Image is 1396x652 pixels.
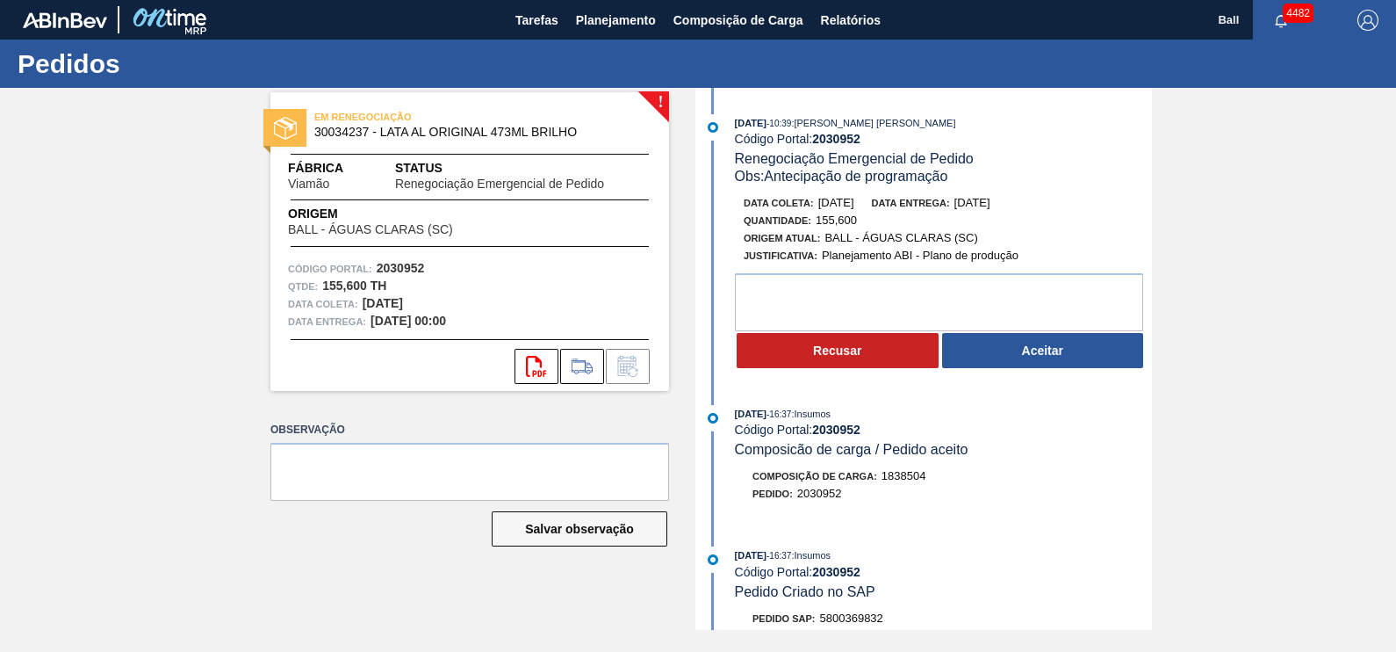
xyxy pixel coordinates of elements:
span: Origem [288,205,503,223]
span: Pedido Criado no SAP [735,584,875,599]
strong: [DATE] [363,296,403,310]
span: Pedido SAP: [752,613,816,624]
span: : [PERSON_NAME] [PERSON_NAME] [791,118,955,128]
strong: 2030952 [812,423,860,437]
img: atual [708,413,718,424]
button: Notificações [1253,8,1309,33]
label: Observação [270,417,669,443]
button: Recusar [737,333,939,368]
span: Relatórios [821,10,881,31]
span: Tarefas [515,10,558,31]
span: Composição de Carga : [752,471,877,482]
h1: Pedidos [18,54,329,74]
span: Obs: Antecipação de programação [735,169,948,184]
span: - 16:37 [766,551,791,561]
span: Data entrega: [288,313,366,330]
img: TNhmsLtSVTkK8tSr43FrP2fwEKptu5GPRR3wAAAABJRU5ErkJggg== [23,12,107,28]
span: Planejamento [576,10,656,31]
span: Data entrega: [872,198,950,208]
span: Planejamento ABI - Plano de produção [822,249,1018,262]
span: [DATE] [818,196,854,209]
span: Renegociação Emergencial de Pedido [395,177,604,191]
span: Renegociação Emergencial de Pedido [735,151,974,166]
span: 10 [846,629,858,642]
span: 2030952 [797,487,842,500]
span: [DATE] [954,196,990,209]
img: atual [708,554,718,565]
strong: [DATE] 00:00 [371,314,446,328]
span: 155,600 [816,214,857,227]
div: Ir para Composição de Carga [560,349,604,384]
span: Código Portal: [288,260,372,278]
img: atual [708,122,718,133]
span: 4482 [1283,4,1313,23]
strong: 2030952 [377,261,425,275]
span: Composicão de carga / Pedido aceito [735,442,968,457]
span: [DATE] [735,550,766,561]
img: status [274,117,297,140]
span: Qtde : [288,278,318,295]
div: Abrir arquivo PDF [515,349,558,384]
span: - 16:37 [766,409,791,419]
span: 1838504 [881,469,926,482]
span: Status [395,159,651,177]
div: Informar alteração no pedido [606,349,650,384]
span: Data coleta: [288,295,358,313]
span: : Insumos [791,409,831,419]
div: Código Portal: [735,423,1152,437]
button: Aceitar [942,333,1144,368]
img: Logout [1357,10,1378,31]
span: Quantidade : [744,215,811,226]
span: : Insumos [791,550,831,561]
span: Data coleta: [744,198,814,208]
strong: 2030952 [812,565,860,579]
span: [DATE] [735,409,766,419]
span: Pedido : [752,489,793,499]
span: Justificativa: [744,250,817,261]
span: BALL - ÁGUAS CLARAS (SC) [288,223,453,236]
span: [DATE] [735,118,766,128]
span: 30034237 - LATA AL ORIGINAL 473ML BRILHO [314,126,633,139]
span: Fábrica [288,159,385,177]
strong: 155,600 TH [322,279,386,293]
span: EM RENEGOCIAÇÃO [314,108,560,126]
button: Salvar observação [492,511,667,547]
div: Código Portal: [735,132,1152,146]
span: Viamão [288,177,329,191]
strong: 2030952 [812,132,860,146]
span: - 10:39 [766,119,791,128]
span: 5800369832 [820,612,883,625]
span: BALL - ÁGUAS CLARAS (SC) [824,231,977,244]
span: Composição de Carga [673,10,803,31]
div: Código Portal: [735,565,1152,579]
span: Origem Atual: [744,233,820,243]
